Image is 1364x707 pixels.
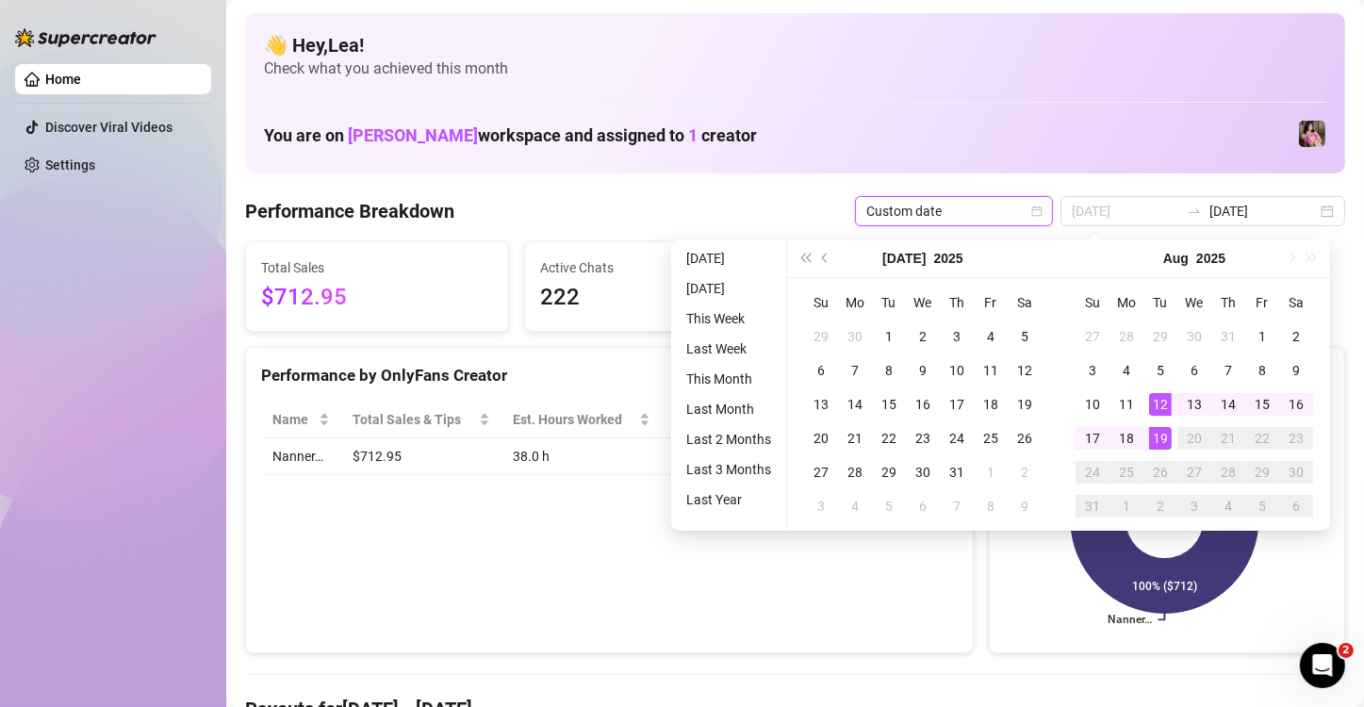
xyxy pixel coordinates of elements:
span: Active Chats [540,257,772,278]
div: 10 [945,359,968,382]
div: 8 [1251,359,1274,382]
div: 18 [979,393,1002,416]
td: 2025-07-10 [940,353,974,387]
td: 2025-06-29 [804,320,838,353]
div: 2 [1285,325,1307,348]
td: 2025-07-08 [872,353,906,387]
td: 2025-07-28 [838,455,872,489]
td: 2025-08-27 [1177,455,1211,489]
td: 2025-08-02 [1008,455,1042,489]
button: Last year (Control + left) [795,239,815,277]
th: Name [261,402,341,438]
input: Start date [1072,201,1179,222]
img: Nanner [1299,121,1325,147]
div: 4 [1217,495,1240,518]
td: 2025-07-15 [872,387,906,421]
div: 6 [912,495,934,518]
img: logo-BBDzfeDw.svg [15,28,156,47]
h4: Performance Breakdown [245,198,454,224]
td: 2025-08-18 [1109,421,1143,455]
div: 23 [1285,427,1307,450]
th: Su [1076,286,1109,320]
div: 13 [810,393,832,416]
div: 5 [1149,359,1172,382]
div: 29 [1251,461,1274,484]
td: 2025-08-17 [1076,421,1109,455]
li: [DATE] [679,277,779,300]
td: 2025-08-12 [1143,387,1177,421]
th: Mo [1109,286,1143,320]
td: 2025-08-16 [1279,387,1313,421]
th: Total Sales & Tips [341,402,501,438]
td: 2025-07-31 [1211,320,1245,353]
div: 19 [1149,427,1172,450]
div: 19 [1013,393,1036,416]
th: Th [940,286,974,320]
button: Choose a month [1163,239,1189,277]
div: 2 [1149,495,1172,518]
div: 31 [1081,495,1104,518]
th: We [1177,286,1211,320]
div: 5 [878,495,900,518]
div: 29 [878,461,900,484]
a: Discover Viral Videos [45,120,173,135]
td: 2025-07-28 [1109,320,1143,353]
td: 2025-08-14 [1211,387,1245,421]
div: 2 [1013,461,1036,484]
td: 2025-07-29 [872,455,906,489]
td: 2025-08-26 [1143,455,1177,489]
span: to [1187,204,1202,219]
button: Choose a year [934,239,963,277]
div: 8 [979,495,1002,518]
td: 2025-08-19 [1143,421,1177,455]
div: 14 [844,393,866,416]
td: 2025-07-24 [940,421,974,455]
td: 2025-07-01 [872,320,906,353]
td: 2025-06-30 [838,320,872,353]
td: 2025-09-02 [1143,489,1177,523]
div: 7 [945,495,968,518]
th: Th [1211,286,1245,320]
td: 2025-07-05 [1008,320,1042,353]
td: 2025-08-15 [1245,387,1279,421]
td: 2025-07-13 [804,387,838,421]
div: 9 [1013,495,1036,518]
span: Name [272,409,315,430]
div: 1 [979,461,1002,484]
th: We [906,286,940,320]
th: Tu [872,286,906,320]
td: 2025-09-01 [1109,489,1143,523]
td: 2025-08-31 [1076,489,1109,523]
span: Total Sales [261,257,493,278]
div: 20 [1183,427,1206,450]
td: 2025-08-08 [1245,353,1279,387]
li: Last 3 Months [679,458,779,481]
li: Last 2 Months [679,428,779,451]
div: 3 [1183,495,1206,518]
input: End date [1209,201,1317,222]
td: 2025-09-03 [1177,489,1211,523]
td: 2025-07-09 [906,353,940,387]
div: 29 [1149,325,1172,348]
button: Previous month (PageUp) [815,239,836,277]
td: 2025-08-06 [1177,353,1211,387]
th: Mo [838,286,872,320]
td: 2025-09-06 [1279,489,1313,523]
td: 2025-08-03 [1076,353,1109,387]
td: 2025-08-06 [906,489,940,523]
td: 2025-07-16 [906,387,940,421]
td: 2025-08-08 [974,489,1008,523]
td: 2025-07-31 [940,455,974,489]
td: 2025-08-23 [1279,421,1313,455]
td: 2025-08-10 [1076,387,1109,421]
td: 2025-08-30 [1279,455,1313,489]
div: 2 [912,325,934,348]
div: 22 [1251,427,1274,450]
div: 28 [1217,461,1240,484]
div: 3 [810,495,832,518]
li: Last Year [679,488,779,511]
td: 2025-08-07 [1211,353,1245,387]
div: 24 [1081,461,1104,484]
h1: You are on workspace and assigned to creator [264,125,757,146]
div: 17 [1081,427,1104,450]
